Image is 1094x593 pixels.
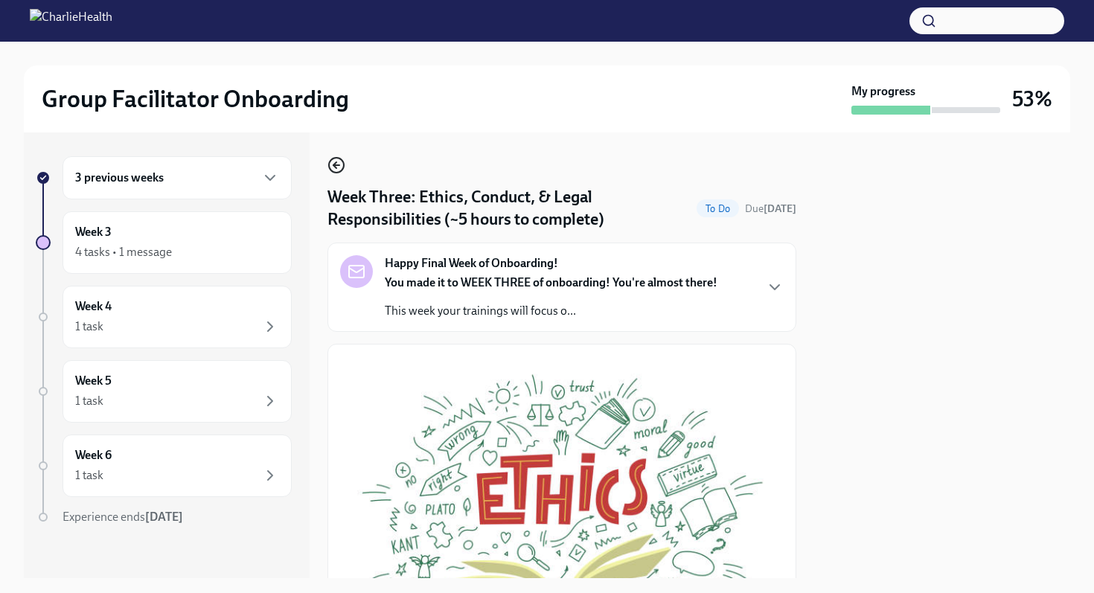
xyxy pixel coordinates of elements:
h3: 53% [1012,86,1052,112]
span: To Do [697,203,739,214]
a: Week 41 task [36,286,292,348]
div: 3 previous weeks [63,156,292,199]
h6: Week 6 [75,447,112,464]
h6: Week 4 [75,298,112,315]
h4: Week Three: Ethics, Conduct, & Legal Responsibilities (~5 hours to complete) [327,186,691,231]
a: Week 61 task [36,435,292,497]
a: Week 34 tasks • 1 message [36,211,292,274]
span: October 13th, 2025 10:00 [745,202,796,216]
h6: Week 3 [75,224,112,240]
div: 4 tasks • 1 message [75,244,172,260]
strong: You made it to WEEK THREE of onboarding! You're almost there! [385,275,717,289]
div: 1 task [75,393,103,409]
h2: Group Facilitator Onboarding [42,84,349,114]
span: Experience ends [63,510,183,524]
img: CharlieHealth [30,9,112,33]
a: Week 51 task [36,360,292,423]
span: Due [745,202,796,215]
strong: My progress [851,83,915,100]
strong: [DATE] [764,202,796,215]
h6: Week 5 [75,373,112,389]
div: 1 task [75,467,103,484]
strong: Happy Final Week of Onboarding! [385,255,558,272]
h6: 3 previous weeks [75,170,164,186]
p: This week your trainings will focus o... [385,303,717,319]
div: 1 task [75,318,103,335]
strong: [DATE] [145,510,183,524]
